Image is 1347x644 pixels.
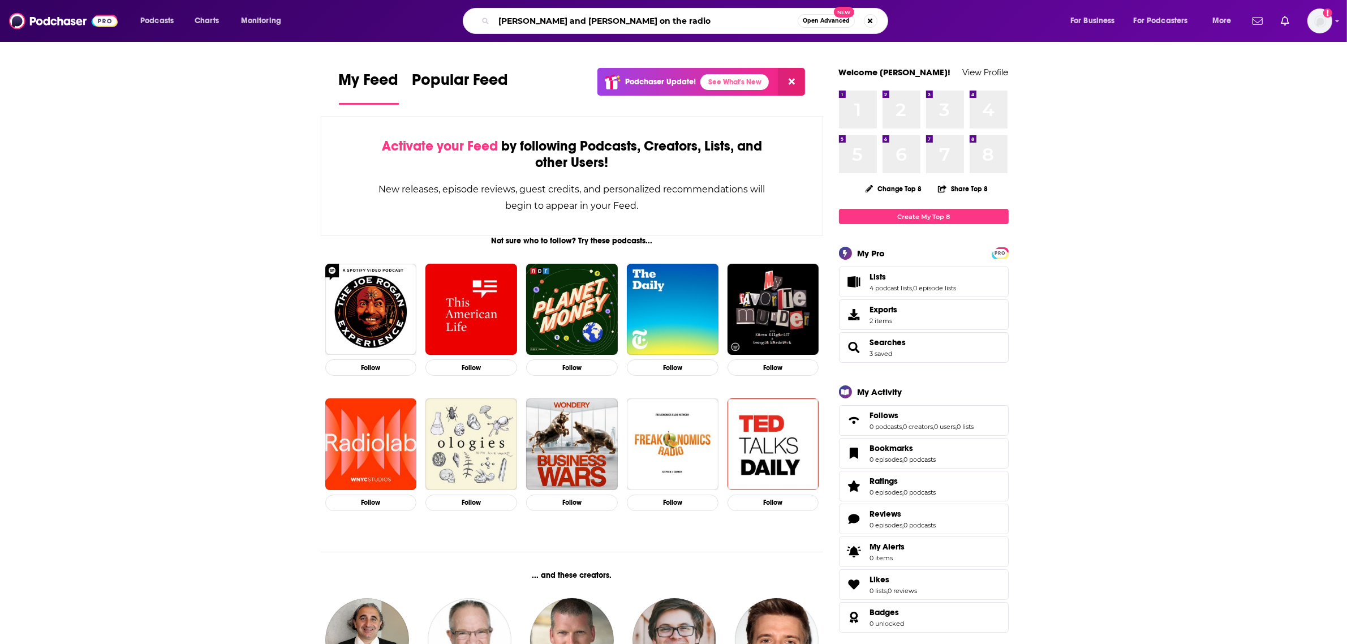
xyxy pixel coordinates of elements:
[858,248,885,259] div: My Pro
[956,423,957,431] span: ,
[870,509,936,519] a: Reviews
[870,304,898,315] span: Exports
[887,587,888,595] span: ,
[843,340,866,355] a: Searches
[233,12,296,30] button: open menu
[834,7,854,18] span: New
[870,443,914,453] span: Bookmarks
[870,410,899,420] span: Follows
[993,248,1007,257] a: PRO
[728,495,819,511] button: Follow
[870,272,886,282] span: Lists
[839,569,1009,600] span: Likes
[870,317,898,325] span: 2 items
[870,554,905,562] span: 0 items
[627,359,718,376] button: Follow
[382,138,498,154] span: Activate your Feed
[870,574,918,585] a: Likes
[839,405,1009,436] span: Follows
[870,587,887,595] a: 0 lists
[902,423,903,431] span: ,
[1126,12,1204,30] button: open menu
[325,495,417,511] button: Follow
[195,13,219,29] span: Charts
[1212,13,1232,29] span: More
[627,495,718,511] button: Follow
[425,264,517,355] img: This American Life
[858,387,902,397] div: My Activity
[1307,8,1332,33] img: User Profile
[474,8,899,34] div: Search podcasts, credits, & more...
[843,274,866,290] a: Lists
[870,542,905,552] span: My Alerts
[870,521,903,529] a: 0 episodes
[870,488,903,496] a: 0 episodes
[935,423,956,431] a: 0 users
[140,13,174,29] span: Podcasts
[870,456,903,463] a: 0 episodes
[839,602,1009,633] span: Badges
[839,471,1009,501] span: Ratings
[9,10,118,32] a: Podchaser - Follow, Share and Rate Podcasts
[378,138,767,171] div: by following Podcasts, Creators, Lists, and other Users!
[870,443,936,453] a: Bookmarks
[187,12,226,30] a: Charts
[494,12,798,30] input: Search podcasts, credits, & more...
[933,423,935,431] span: ,
[803,18,850,24] span: Open Advanced
[526,264,618,355] img: Planet Money
[903,488,904,496] span: ,
[843,544,866,560] span: My Alerts
[839,504,1009,534] span: Reviews
[903,521,904,529] span: ,
[1276,11,1294,31] a: Show notifications dropdown
[339,70,399,105] a: My Feed
[728,398,819,490] a: TED Talks Daily
[870,509,902,519] span: Reviews
[798,14,855,28] button: Open AdvancedNew
[1248,11,1267,31] a: Show notifications dropdown
[870,350,893,358] a: 3 saved
[937,178,988,200] button: Share Top 8
[839,536,1009,567] a: My Alerts
[903,456,904,463] span: ,
[843,307,866,323] span: Exports
[325,264,417,355] a: The Joe Rogan Experience
[1204,12,1246,30] button: open menu
[963,67,1009,78] a: View Profile
[412,70,509,96] span: Popular Feed
[839,267,1009,297] span: Lists
[627,264,718,355] img: The Daily
[870,476,898,486] span: Ratings
[993,249,1007,257] span: PRO
[904,456,936,463] a: 0 podcasts
[321,236,824,246] div: Not sure who to follow? Try these podcasts...
[339,70,399,96] span: My Feed
[627,398,718,490] a: Freakonomics Radio
[378,181,767,214] div: New releases, episode reviews, guest credits, and personalized recommendations will begin to appe...
[843,478,866,494] a: Ratings
[526,359,618,376] button: Follow
[843,511,866,527] a: Reviews
[870,272,957,282] a: Lists
[839,67,951,78] a: Welcome [PERSON_NAME]!
[843,445,866,461] a: Bookmarks
[1307,8,1332,33] button: Show profile menu
[888,587,918,595] a: 0 reviews
[1134,13,1188,29] span: For Podcasters
[870,423,902,431] a: 0 podcasts
[321,570,824,580] div: ... and these creators.
[241,13,281,29] span: Monitoring
[1307,8,1332,33] span: Logged in as Kwall
[843,609,866,625] a: Badges
[870,284,913,292] a: 4 podcast lists
[625,77,696,87] p: Podchaser Update!
[728,264,819,355] img: My Favorite Murder with Karen Kilgariff and Georgia Hardstark
[526,398,618,490] img: Business Wars
[957,423,974,431] a: 0 lists
[839,299,1009,330] a: Exports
